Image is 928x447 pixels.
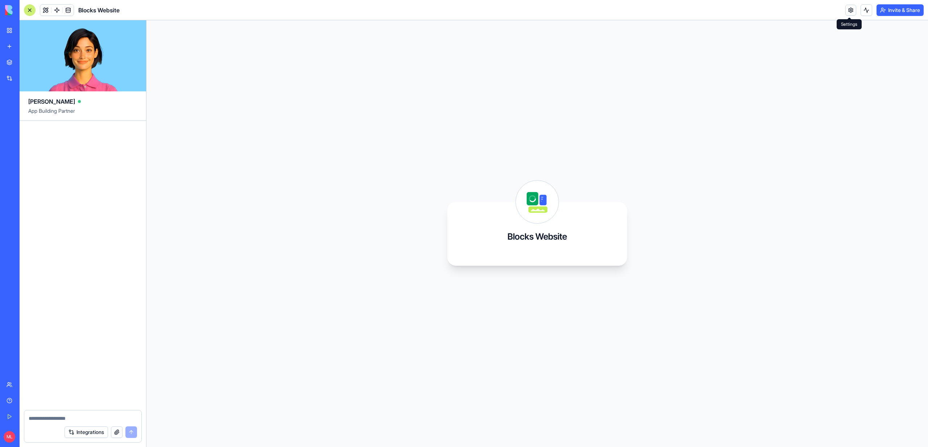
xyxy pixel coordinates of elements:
[507,231,567,243] h3: Blocks Website
[28,107,137,120] span: App Building Partner
[78,6,120,15] span: Blocks Website
[28,97,75,106] span: [PERSON_NAME]
[4,431,15,443] span: ML
[837,19,862,29] div: Settings
[877,4,924,16] button: Invite & Share
[5,5,50,15] img: logo
[65,426,108,438] button: Integrations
